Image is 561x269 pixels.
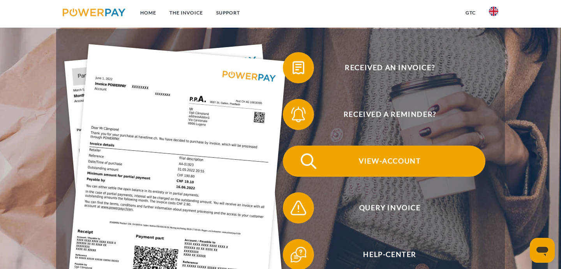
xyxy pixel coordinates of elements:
span: Received a reminder? [295,99,485,130]
span: Query Invoice [295,192,485,223]
span: View-Account [295,146,485,177]
button: View-Account [283,146,485,177]
iframe: Button to launch messaging window [530,238,555,263]
button: Received a reminder? [283,99,485,130]
a: GTC [459,6,482,20]
img: qb_warning.svg [289,198,308,218]
img: qb_bell.svg [289,105,308,124]
button: Received an invoice? [283,52,485,83]
img: en [489,7,498,16]
button: Query Invoice [283,192,485,223]
img: qb_bill.svg [289,58,308,77]
img: qb_help.svg [289,245,308,264]
a: Support [210,6,247,20]
span: Received an invoice? [295,52,485,83]
a: THE INVOICE [163,6,210,20]
img: logo-powerpay.svg [63,9,125,16]
img: qb_search.svg [299,151,318,171]
a: Home [134,6,163,20]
